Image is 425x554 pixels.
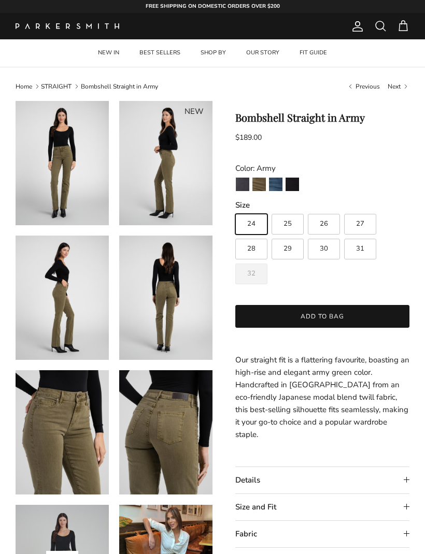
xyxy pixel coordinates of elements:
span: 27 [356,221,364,227]
span: Next [388,82,401,91]
strong: FREE SHIPPING ON DOMESTIC ORDERS OVER $200 [146,3,280,10]
img: Parker Smith [16,23,119,29]
span: 28 [247,245,256,252]
span: 31 [356,245,364,252]
nav: Breadcrumbs [16,82,409,91]
img: La Jolla [269,178,282,191]
span: Our straight fit is a flattering favourite, boasting an high-rise and elegant army green color. H... [235,355,409,440]
div: Color: Army [235,162,409,174]
span: Previous [356,82,380,91]
a: SHOP BY [191,39,235,67]
summary: Fabric [235,521,409,547]
a: NEW IN [89,39,129,67]
a: Bombshell Straight in Army [81,82,158,91]
img: Stallion [286,178,299,191]
a: STRAIGHT [41,82,72,91]
label: Sold out [235,264,267,284]
a: Stallion [285,177,300,195]
span: 32 [247,270,256,277]
a: FIT GUIDE [290,39,336,67]
summary: Size and Fit [235,494,409,520]
img: Army [252,178,266,191]
summary: Details [235,467,409,493]
a: Home [16,82,32,91]
span: 25 [284,221,292,227]
span: 29 [284,245,292,252]
legend: Size [235,200,250,211]
img: Point Break [236,178,249,191]
a: Next [388,82,409,91]
span: $189.00 [235,133,262,142]
a: Point Break [235,177,250,195]
a: Previous [347,82,380,91]
a: BEST SELLERS [130,39,190,67]
span: 30 [320,245,328,252]
a: La Jolla [268,177,283,195]
span: 26 [320,221,328,227]
h1: Bombshell Straight in Army [235,111,409,124]
span: 24 [247,221,256,227]
a: OUR STORY [237,39,289,67]
button: Add to bag [235,305,409,328]
a: Army [252,177,266,195]
a: Account [347,20,364,33]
